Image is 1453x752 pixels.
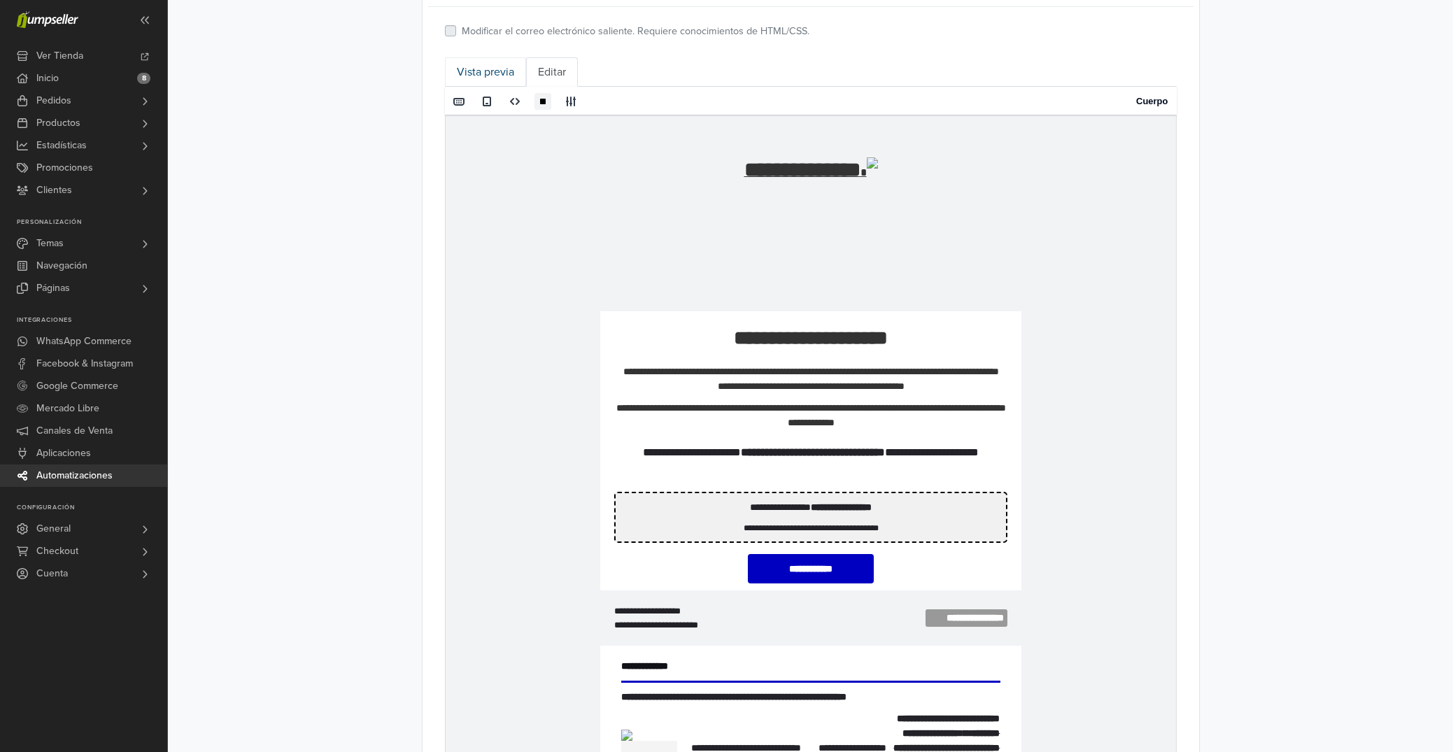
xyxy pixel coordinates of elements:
label: Modificar el correo electrónico saliente. Requiere conocimientos de HTML/CSS. [462,24,809,39]
span: Páginas [36,277,70,299]
span: Clientes [36,179,72,201]
span: Mercado Libre [36,397,99,420]
span: Navegación [36,255,87,277]
a: Vista previa [445,57,526,87]
a: Editar [526,57,578,87]
span: Cuenta [36,562,68,585]
span: Productos [36,112,80,134]
span: Temas [36,232,64,255]
span: Estadísticas [36,134,87,157]
span: Canales de Venta [36,420,113,442]
span: Ver Tienda [36,45,83,67]
span: Google Commerce [36,375,118,397]
p: Configuración [17,504,167,512]
a: Cuerpo [1136,87,1168,115]
span: 8 [137,73,150,84]
p: Personalización [17,218,167,227]
img: %7B%7B%20store.logo%20%7D%7D [421,42,432,53]
span: Promociones [36,157,93,179]
span: Checkout [36,540,78,562]
span: Inicio [36,67,59,90]
span: Automatizaciones [36,464,113,487]
span: Aplicaciones [36,442,91,464]
img: {{product.name}} [176,614,187,625]
span: WhatsApp Commerce [36,330,132,353]
p: Integraciones [17,316,167,325]
span: Pedidos [36,90,71,112]
span: Facebook & Instagram [36,353,133,375]
img: {{ product.name }} [176,625,232,681]
span: General [36,518,71,540]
